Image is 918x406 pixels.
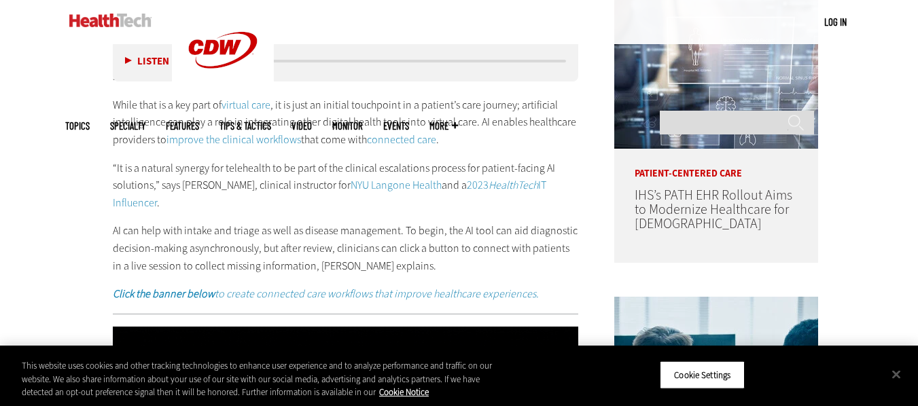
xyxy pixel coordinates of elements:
button: Close [881,359,911,389]
p: “It is a natural synergy for telehealth to be part of the clinical escalations process for patien... [113,160,579,212]
button: Cookie Settings [660,361,745,389]
span: Specialty [110,121,145,131]
a: NYU Langone Health [351,178,442,192]
p: Patient-Centered Care [614,149,818,179]
img: Home [69,14,152,27]
a: More information about your privacy [379,386,429,398]
a: MonITor [332,121,363,131]
span: Topics [65,121,90,131]
a: CDW [172,90,274,104]
em: Click the banner below [113,287,215,301]
em: HealthTech [489,178,538,192]
a: Events [383,121,409,131]
a: Click the banner belowto create connected care workflows that improve healthcare experiences. [113,287,539,301]
div: User menu [824,15,847,29]
p: AI can help with intake and triage as well as disease management. To begin, the AI tool can aid d... [113,222,579,274]
div: This website uses cookies and other tracking technologies to enhance user experience and to analy... [22,359,505,399]
a: IHS’s PATH EHR Rollout Aims to Modernize Healthcare for [DEMOGRAPHIC_DATA] [635,186,792,233]
a: Tips & Tactics [219,121,271,131]
a: 2023HealthTechIT Influencer [113,178,546,210]
a: Video [292,121,312,131]
a: Features [166,121,199,131]
span: More [429,121,458,131]
em: to create connected care workflows that improve healthcare experiences. [215,287,539,301]
a: Log in [824,16,847,28]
